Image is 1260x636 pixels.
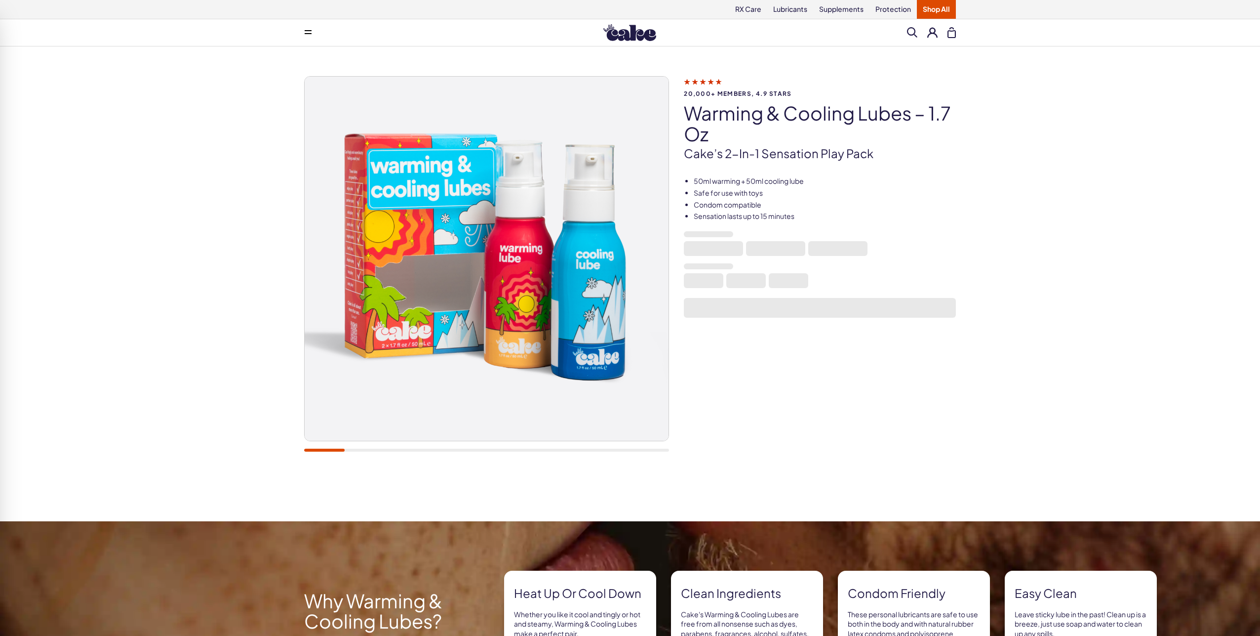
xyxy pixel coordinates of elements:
[694,176,956,186] li: 50ml warming + 50ml cooling lube
[305,77,669,441] img: Warming & Cooling Lubes – 1.7 oz
[684,103,956,144] h1: Warming & Cooling Lubes – 1.7 oz
[694,212,956,221] li: Sensation lasts up to 15 minutes
[684,90,956,97] span: 20,000+ members, 4.9 stars
[694,188,956,198] li: Safe for use with toys
[1015,585,1147,602] strong: Easy clean
[514,585,646,602] strong: Heat up or cool down
[848,585,980,602] strong: Condom friendly
[684,145,956,162] p: Cake’s 2-in-1 sensation play pack
[681,585,813,602] strong: Clean ingredients
[684,77,956,97] a: 20,000+ members, 4.9 stars
[694,200,956,210] li: Condom compatible
[304,590,482,632] h2: Why Warming & Cooling Lubes?
[603,24,656,41] img: Hello Cake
